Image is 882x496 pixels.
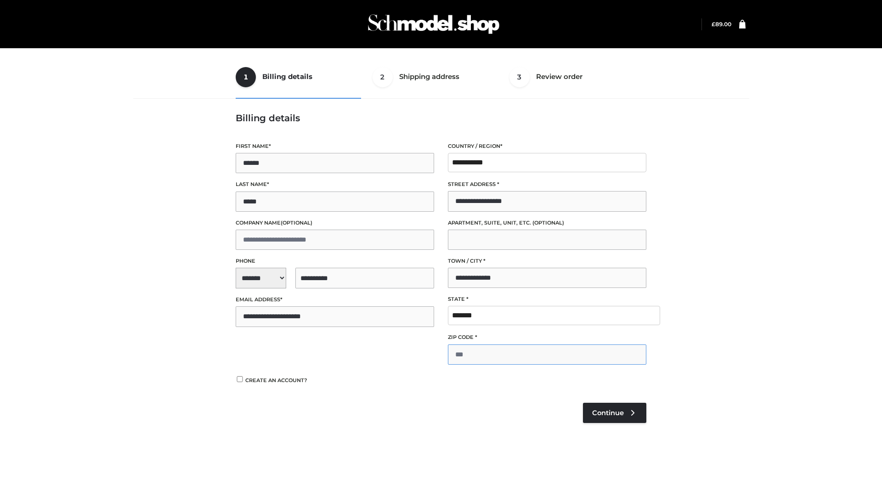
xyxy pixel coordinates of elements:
span: (optional) [281,220,312,226]
label: Country / Region [448,142,646,151]
label: Town / City [448,257,646,265]
span: £ [712,21,715,28]
label: Last name [236,180,434,189]
label: Street address [448,180,646,189]
bdi: 89.00 [712,21,731,28]
label: Phone [236,257,434,265]
h3: Billing details [236,113,646,124]
a: Continue [583,403,646,423]
label: First name [236,142,434,151]
label: Apartment, suite, unit, etc. [448,219,646,227]
label: Company name [236,219,434,227]
label: ZIP Code [448,333,646,342]
input: Create an account? [236,376,244,382]
label: State [448,295,646,304]
label: Email address [236,295,434,304]
a: £89.00 [712,21,731,28]
img: Schmodel Admin 964 [365,6,503,42]
span: Create an account? [245,377,307,383]
span: (optional) [532,220,564,226]
span: Continue [592,409,624,417]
